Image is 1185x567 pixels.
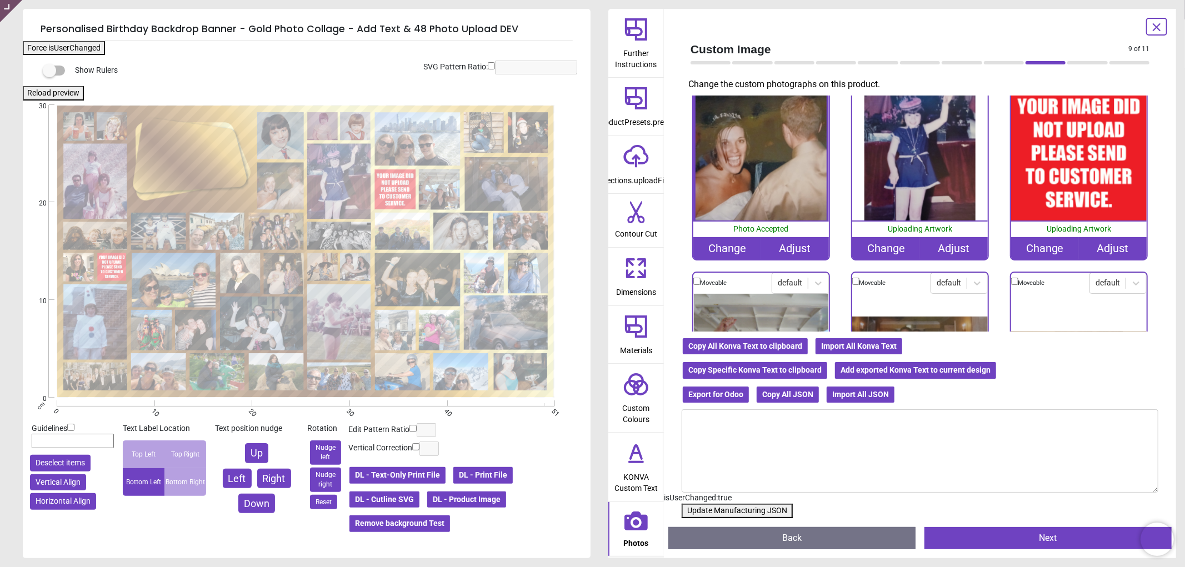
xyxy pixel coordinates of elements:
iframe: Brevo live chat [1141,523,1174,556]
button: Custom Colours [608,364,664,432]
span: Dimensions [616,282,656,298]
button: Photos [608,502,664,556]
span: 30 [26,102,47,111]
div: Adjust [761,237,829,259]
button: Update Manufacturing JSON [682,504,793,518]
button: Copy All JSON [756,385,820,404]
div: Change [852,237,920,259]
button: sections.uploadFile [608,136,664,194]
button: productPresets.preset [608,78,664,136]
div: Show Rulers [49,64,591,77]
span: Custom Image [691,41,1128,57]
span: Further Instructions [609,43,663,70]
span: 10 [26,297,47,306]
span: 0 [26,394,47,404]
p: Change the custom photographs on this product. [688,78,1158,91]
button: Add exported Konva Text to current design [834,361,997,380]
label: Moveable [859,279,886,288]
span: Uploading Artwork [1047,224,1111,233]
button: Export for Odoo [682,385,750,404]
button: KONVA Custom Text [608,433,664,501]
label: Moveable [701,279,727,288]
span: Uploading Artwork [888,224,952,233]
span: Custom Colours [609,398,663,425]
label: Moveable [1018,279,1045,288]
span: sections.uploadFile [603,170,669,187]
label: SVG Pattern Ratio: [423,62,488,73]
button: Back [668,527,916,549]
span: 20 [247,407,254,414]
button: Next [924,527,1172,549]
span: 30 [344,407,352,414]
div: Adjust [1079,237,1147,259]
span: Contour Cut [615,223,657,240]
button: Import All Konva Text [814,337,903,356]
span: 10 [149,407,157,414]
button: Copy Specific Konva Text to clipboard [682,361,828,380]
span: Photos [624,533,649,549]
span: cm [36,400,46,410]
span: 0 [52,407,59,414]
button: Reload preview [23,86,84,101]
span: 9 of 11 [1128,44,1149,54]
button: Materials [608,306,664,364]
div: Change [1011,237,1079,259]
span: 40 [442,407,449,414]
button: Contour Cut [608,194,664,247]
span: KONVA Custom Text [609,466,663,494]
h5: Personalised Birthday Backdrop Banner - Gold Photo Collage - Add Text & 48 Photo Upload DEV [41,18,573,41]
span: 51 [549,407,557,414]
span: 20 [26,199,47,208]
span: Photo Accepted [734,224,789,233]
div: isUserChanged: true [664,493,1176,504]
button: Copy All Konva Text to clipboard [682,337,809,356]
button: Further Instructions [608,9,664,77]
span: Materials [620,340,652,357]
button: Force isUserChanged [23,41,105,56]
div: Change [693,237,761,259]
div: Adjust [920,237,988,259]
button: Dimensions [608,248,664,305]
button: Import All JSON [826,385,896,404]
span: productPresets.preset [598,112,675,128]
